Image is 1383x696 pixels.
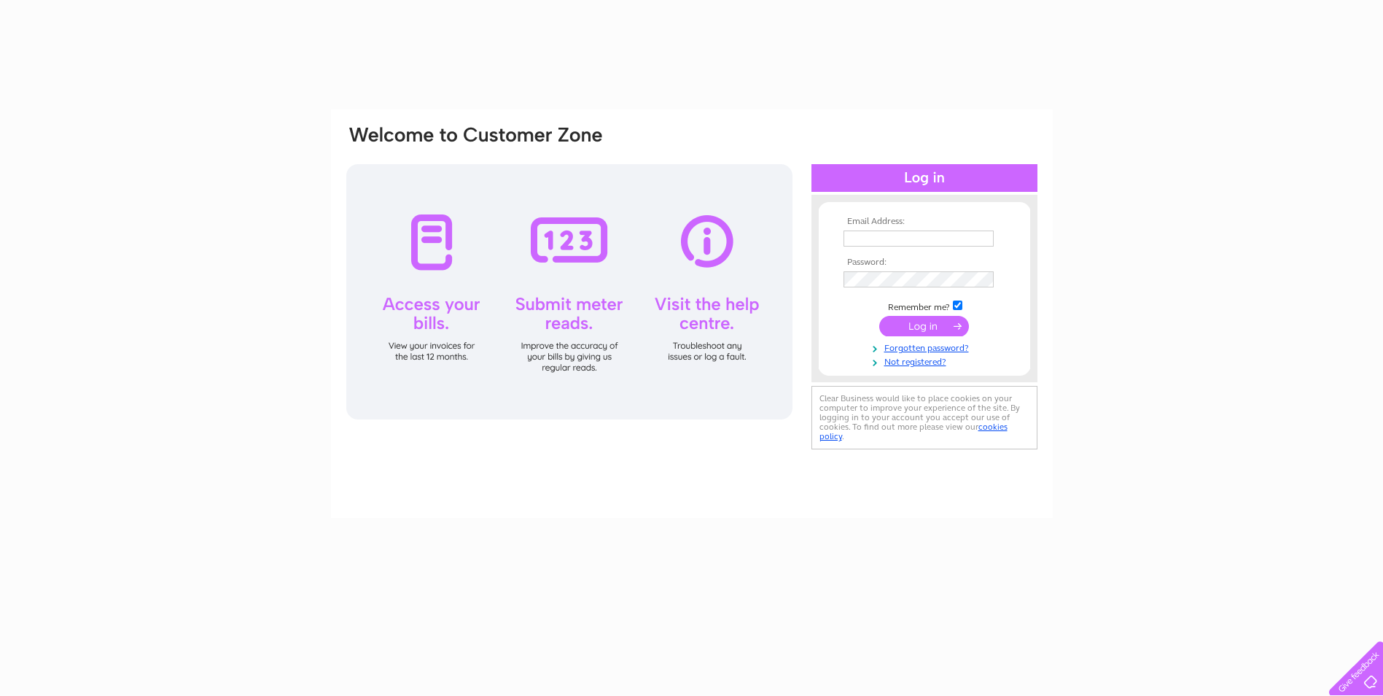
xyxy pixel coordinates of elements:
[844,354,1009,368] a: Not registered?
[840,217,1009,227] th: Email Address:
[844,340,1009,354] a: Forgotten password?
[879,316,969,336] input: Submit
[840,258,1009,268] th: Password:
[811,386,1037,449] div: Clear Business would like to place cookies on your computer to improve your experience of the sit...
[819,422,1008,441] a: cookies policy
[840,298,1009,313] td: Remember me?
